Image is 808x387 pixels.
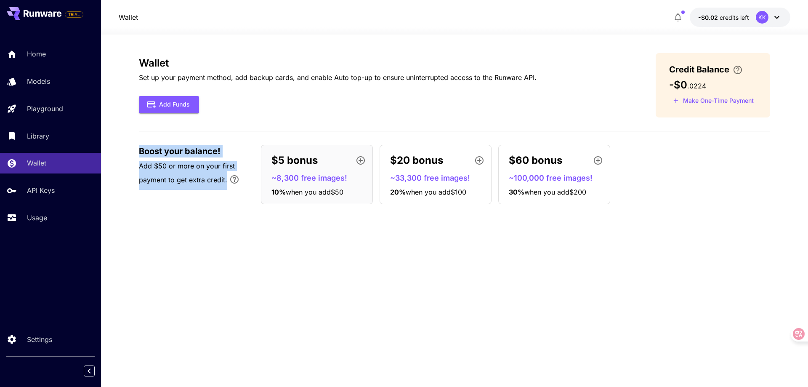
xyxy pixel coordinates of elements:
div: KK [756,11,768,24]
span: when you add $50 [286,188,343,196]
span: -$0 [669,79,687,91]
p: ~8,300 free images! [271,172,369,184]
p: Wallet [27,158,46,168]
span: Credit Balance [669,63,729,76]
p: Library [27,131,49,141]
p: Home [27,49,46,59]
p: $5 bonus [271,153,318,168]
div: -$0.0224 [698,13,749,22]
button: Enter your card details and choose an Auto top-up amount to avoid service interruptions. We'll au... [729,65,746,75]
div: Collapse sidebar [90,363,101,379]
p: Models [27,76,50,86]
span: Add your payment card to enable full platform functionality. [65,9,83,19]
p: Usage [27,213,47,223]
p: Playground [27,104,63,114]
span: when you add $200 [524,188,586,196]
button: Make a one-time, non-recurring payment [669,94,757,107]
p: $60 bonus [509,153,562,168]
p: ~33,300 free images! [390,172,488,184]
span: 10 % [271,188,286,196]
p: Settings [27,334,52,344]
button: -$0.0224KK [690,8,790,27]
h3: Wallet [139,57,537,69]
button: Add Funds [139,96,199,113]
span: Boost your balance! [139,145,221,157]
p: ~100,000 free images! [509,172,606,184]
span: 30 % [509,188,524,196]
nav: breadcrumb [119,12,138,22]
p: API Keys [27,185,55,195]
p: $20 bonus [390,153,443,168]
span: -$0.02 [698,14,720,21]
span: credits left [720,14,749,21]
span: . 0224 [687,82,706,90]
span: Add $50 or more on your first payment to get extra credit. [139,162,235,184]
span: 20 % [390,188,406,196]
p: Set up your payment method, add backup cards, and enable Auto top-up to ensure uninterrupted acce... [139,72,537,83]
button: Bonus applies only to your first payment, up to 30% on the first $1,000. [226,171,243,188]
span: TRIAL [65,11,83,18]
a: Wallet [119,12,138,22]
button: Collapse sidebar [84,366,95,376]
span: when you add $100 [406,188,466,196]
